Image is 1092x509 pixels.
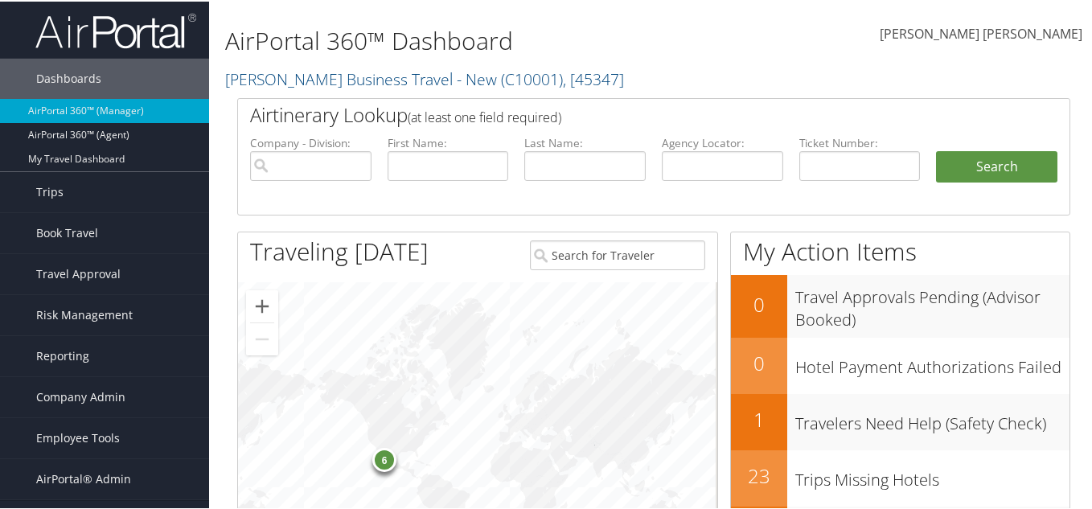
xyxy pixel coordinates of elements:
label: First Name: [388,133,509,150]
a: 0Travel Approvals Pending (Advisor Booked) [731,273,1069,335]
h2: 0 [731,348,787,376]
button: Zoom out [246,322,278,354]
span: Company Admin [36,376,125,416]
a: 0Hotel Payment Authorizations Failed [731,336,1069,392]
img: airportal-logo.png [35,10,196,48]
input: Search for Traveler [530,239,705,269]
label: Company - Division: [250,133,372,150]
h1: Traveling [DATE] [250,233,429,267]
h3: Trips Missing Hotels [795,459,1069,490]
label: Ticket Number: [799,133,921,150]
span: Trips [36,170,64,211]
span: Employee Tools [36,417,120,457]
a: 23Trips Missing Hotels [731,449,1069,505]
span: Book Travel [36,211,98,252]
h2: Airtinerary Lookup [250,100,988,127]
button: Search [936,150,1057,182]
h2: 23 [731,461,787,488]
h3: Travelers Need Help (Safety Check) [795,403,1069,433]
h1: My Action Items [731,233,1069,267]
span: Travel Approval [36,252,121,293]
span: [PERSON_NAME] [PERSON_NAME] [880,23,1082,41]
span: ( C10001 ) [501,67,563,88]
span: AirPortal® Admin [36,458,131,498]
label: Agency Locator: [662,133,783,150]
button: Zoom in [246,289,278,321]
label: Last Name: [524,133,646,150]
h3: Travel Approvals Pending (Advisor Booked) [795,277,1069,330]
span: , [ 45347 ] [563,67,624,88]
a: [PERSON_NAME] [PERSON_NAME] [880,8,1082,58]
h2: 0 [731,289,787,317]
span: Risk Management [36,293,133,334]
h1: AirPortal 360™ Dashboard [225,23,797,56]
span: Dashboards [36,57,101,97]
a: [PERSON_NAME] Business Travel - New [225,67,624,88]
h2: 1 [731,404,787,432]
div: 6 [372,446,396,470]
span: Reporting [36,335,89,375]
a: 1Travelers Need Help (Safety Check) [731,392,1069,449]
h3: Hotel Payment Authorizations Failed [795,347,1069,377]
span: (at least one field required) [408,107,561,125]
